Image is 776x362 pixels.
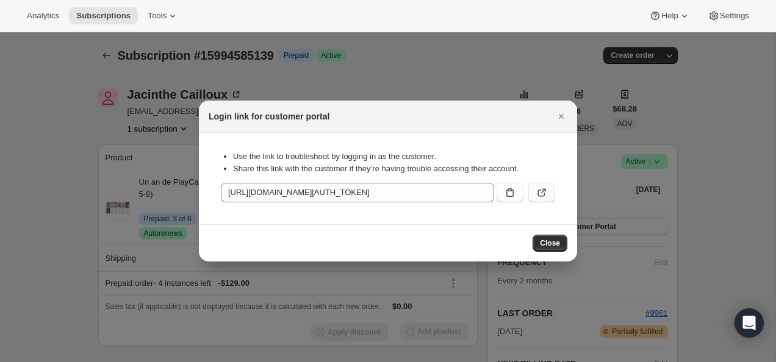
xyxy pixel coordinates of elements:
button: Analytics [20,7,66,24]
div: Open Intercom Messenger [735,308,764,338]
button: Close [553,108,570,125]
li: Share this link with the customer if they’re having trouble accessing their account. [233,163,555,175]
button: Close [533,235,567,252]
button: Help [642,7,697,24]
span: Analytics [27,11,59,21]
span: Settings [720,11,749,21]
li: Use the link to troubleshoot by logging in as the customer. [233,151,555,163]
button: Tools [140,7,186,24]
span: Tools [148,11,167,21]
h2: Login link for customer portal [209,110,329,122]
button: Subscriptions [69,7,138,24]
span: Subscriptions [76,11,131,21]
span: Close [540,238,560,248]
span: Help [661,11,678,21]
button: Settings [700,7,756,24]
